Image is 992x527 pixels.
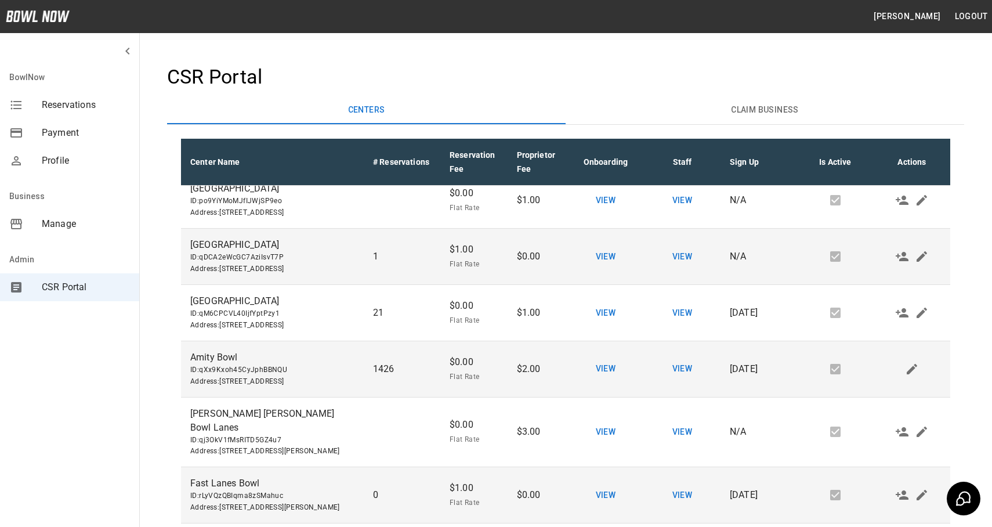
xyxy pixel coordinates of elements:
p: $0.00 [450,355,498,369]
p: 21 [373,306,431,320]
button: View [664,246,701,268]
span: Flat Rate [450,434,498,446]
button: [PERSON_NAME] [869,6,945,27]
th: Proprietor Fee [508,139,567,186]
button: Edit [912,190,932,210]
button: Edit [902,359,922,379]
p: $1.00 [450,243,498,257]
th: Staff [644,139,721,186]
button: Edit [912,303,932,323]
span: Flat Rate [450,497,498,509]
p: 0 [373,488,431,502]
button: Centers [167,96,566,124]
span: Manage [42,217,130,231]
p: $0.00 [450,186,498,200]
button: View [664,302,701,324]
button: Claim Business [566,96,964,124]
th: Is Active [797,139,874,186]
button: Make Admin [892,247,912,266]
button: View [587,190,624,211]
span: Address : [STREET_ADDRESS] [190,376,354,388]
button: Logout [950,6,992,27]
span: ID: qDCA2eWcGC7AziIsvT7P [190,252,354,263]
span: Flat Rate [450,203,498,214]
th: Actions [874,139,950,186]
p: N/A [730,193,788,207]
span: Address : [STREET_ADDRESS][PERSON_NAME] [190,502,354,514]
button: Edit [912,247,932,266]
button: Edit [912,485,932,505]
button: Make Admin [892,422,912,442]
span: Reservations [42,98,130,112]
th: Sign Up [721,139,797,186]
img: logo [6,10,70,22]
span: Flat Rate [450,259,498,270]
p: 1426 [373,362,431,376]
button: Edit [912,422,932,442]
th: Center Name [181,139,364,186]
span: Address : [STREET_ADDRESS][PERSON_NAME] [190,446,354,457]
th: # Reservations [364,139,440,186]
p: $0.00 [517,250,558,263]
p: N/A [730,425,788,439]
p: $1.00 [517,193,558,207]
span: CSR Portal [42,280,130,294]
span: Address : [STREET_ADDRESS] [190,207,354,219]
button: Make Admin [892,190,912,210]
p: Fast Lanes Bowl [190,477,354,490]
p: [GEOGRAPHIC_DATA] [190,182,354,196]
th: Reservation Fee [440,139,508,186]
button: Make Admin [892,303,912,323]
span: Payment [42,126,130,140]
button: View [587,485,624,506]
button: View [664,358,701,380]
p: [DATE] [730,362,788,376]
th: Onboarding [567,139,644,186]
span: ID: rLyVQzQBIqma8zSMahuc [190,490,354,502]
p: [PERSON_NAME] [PERSON_NAME] Bowl Lanes [190,407,354,435]
p: $2.00 [517,362,558,376]
span: Address : [STREET_ADDRESS] [190,320,354,331]
p: Amity Bowl [190,351,354,364]
span: Flat Rate [450,315,498,327]
button: View [587,302,624,324]
span: ID: qj3OkV1fMsRITD5GZ4u7 [190,435,354,446]
span: Profile [42,154,130,168]
p: [DATE] [730,488,788,502]
p: $1.00 [450,481,498,495]
p: [GEOGRAPHIC_DATA] [190,294,354,308]
span: Flat Rate [450,371,498,383]
span: ID: qXx9Kxoh45CyJphBBNQU [190,364,354,376]
button: View [664,190,701,211]
p: [GEOGRAPHIC_DATA] [190,238,354,252]
p: 1 [373,250,431,263]
button: View [664,421,701,443]
p: $0.00 [450,418,498,432]
span: Address : [STREET_ADDRESS] [190,263,354,275]
h4: CSR Portal [167,65,964,89]
span: ID: qM6CPCVL40IjfYptPzy1 [190,308,354,320]
p: $0.00 [450,299,498,313]
p: [DATE] [730,306,788,320]
p: $0.00 [517,488,558,502]
button: View [587,421,624,443]
button: View [664,485,701,506]
button: Make Admin [892,485,912,505]
button: View [587,246,624,268]
p: $3.00 [517,425,558,439]
div: basic tabs example [167,96,964,124]
p: $1.00 [517,306,558,320]
button: View [587,358,624,380]
p: N/A [730,250,788,263]
span: ID: po9YiYMoMJfIJWjSP9eo [190,196,354,207]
